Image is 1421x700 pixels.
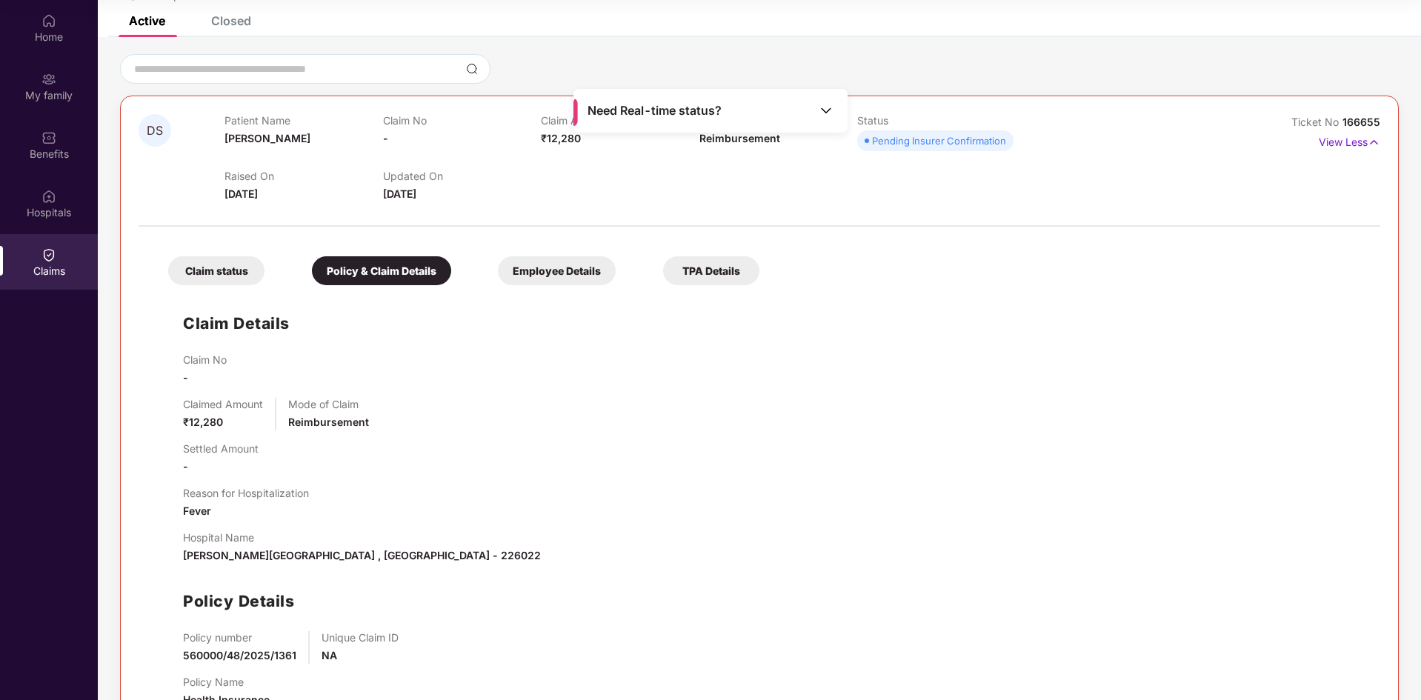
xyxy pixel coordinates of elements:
span: Reimbursement [288,416,369,428]
span: [PERSON_NAME][GEOGRAPHIC_DATA] , [GEOGRAPHIC_DATA] - 226022 [183,549,541,561]
p: Claim No [383,114,541,127]
span: [PERSON_NAME] [224,132,310,144]
span: Reimbursement [699,132,780,144]
img: svg+xml;base64,PHN2ZyB4bWxucz0iaHR0cDovL3d3dy53My5vcmcvMjAwMC9zdmciIHdpZHRoPSIxNyIgaGVpZ2h0PSIxNy... [1368,134,1380,150]
p: Raised On [224,170,382,182]
div: Policy & Claim Details [312,256,451,285]
img: svg+xml;base64,PHN2ZyBpZD0iU2VhcmNoLTMyeDMyIiB4bWxucz0iaHR0cDovL3d3dy53My5vcmcvMjAwMC9zdmciIHdpZH... [466,63,478,75]
div: Pending Insurer Confirmation [872,133,1006,148]
span: - [183,371,188,384]
p: Policy number [183,631,296,644]
h1: Claim Details [183,311,290,336]
div: TPA Details [663,256,759,285]
span: Fever [183,504,211,517]
img: Toggle Icon [819,103,833,118]
span: Ticket No [1291,116,1342,128]
span: ₹12,280 [183,416,223,428]
span: NA [322,649,337,661]
p: Settled Amount [183,442,259,455]
span: 560000/48/2025/1361 [183,649,296,661]
p: Claim Amount [541,114,699,127]
img: svg+xml;base64,PHN2ZyBpZD0iQmVuZWZpdHMiIHhtbG5zPSJodHRwOi8vd3d3LnczLm9yZy8yMDAwL3N2ZyIgd2lkdGg9Ij... [41,130,56,145]
div: Active [129,13,165,28]
p: Unique Claim ID [322,631,399,644]
span: ₹12,280 [541,132,581,144]
p: Patient Name [224,114,382,127]
img: svg+xml;base64,PHN2ZyB3aWR0aD0iMjAiIGhlaWdodD0iMjAiIHZpZXdCb3g9IjAgMCAyMCAyMCIgZmlsbD0ibm9uZSIgeG... [41,72,56,87]
p: Hospital Name [183,531,541,544]
span: [DATE] [383,187,416,200]
p: Updated On [383,170,541,182]
div: Claim status [168,256,264,285]
p: Claim No [183,353,227,366]
span: [DATE] [224,187,258,200]
img: svg+xml;base64,PHN2ZyBpZD0iSG9zcGl0YWxzIiB4bWxucz0iaHR0cDovL3d3dy53My5vcmcvMjAwMC9zdmciIHdpZHRoPS... [41,189,56,204]
p: Claimed Amount [183,398,263,410]
p: Mode of Claim [288,398,369,410]
span: Need Real-time status? [588,103,722,119]
p: View Less [1319,130,1380,150]
p: Status [857,114,1015,127]
div: Closed [211,13,251,28]
div: Employee Details [498,256,616,285]
h1: Policy Details [183,589,294,613]
img: svg+xml;base64,PHN2ZyBpZD0iSG9tZSIgeG1sbnM9Imh0dHA6Ly93d3cudzMub3JnLzIwMDAvc3ZnIiB3aWR0aD0iMjAiIG... [41,13,56,28]
span: 166655 [1342,116,1380,128]
span: - [383,132,388,144]
span: - [183,460,188,473]
span: DS [147,124,163,137]
p: Reason for Hospitalization [183,487,309,499]
p: Policy Name [183,676,270,688]
img: svg+xml;base64,PHN2ZyBpZD0iQ2xhaW0iIHhtbG5zPSJodHRwOi8vd3d3LnczLm9yZy8yMDAwL3N2ZyIgd2lkdGg9IjIwIi... [41,247,56,262]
